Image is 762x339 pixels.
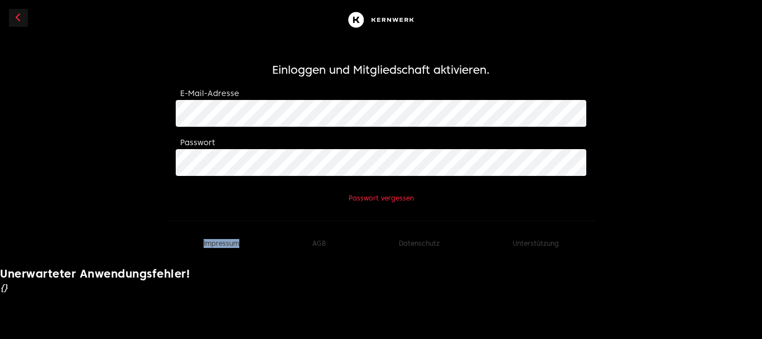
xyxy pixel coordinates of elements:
font: E-Mail-Adresse [180,89,239,98]
font: Unterstützung [513,239,559,247]
font: Passwort [180,138,215,147]
font: Passwort vergessen [349,194,414,202]
button: Unterstützung [513,239,559,248]
img: Kernwerk® [345,9,417,31]
a: Impressum [204,239,239,247]
a: Datenschutz [399,239,440,247]
a: AGB [312,239,326,247]
button: Passwort vergessen [349,194,414,203]
font: Einloggen und Mitgliedschaft aktivieren. [272,63,490,77]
